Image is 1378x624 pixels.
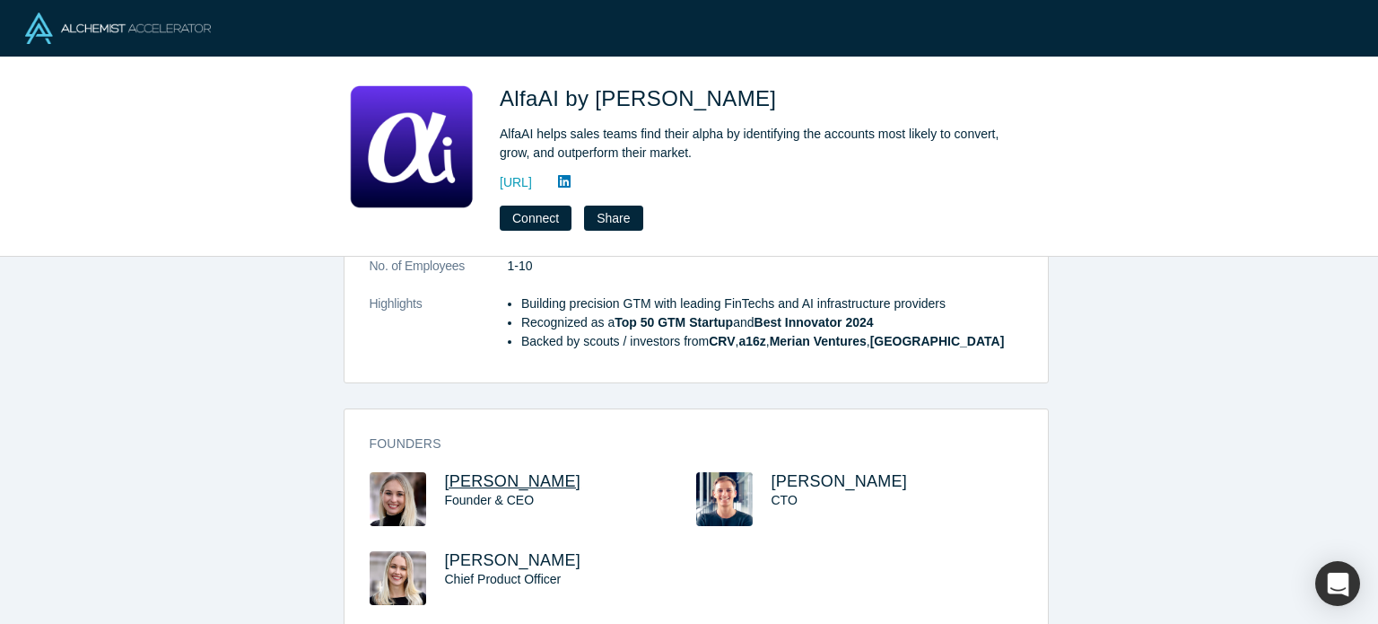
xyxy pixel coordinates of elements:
[370,435,998,453] h3: Founders
[521,294,1023,313] li: Building precision GTM with leading FinTechs and AI infrastructure providers
[696,472,753,526] img: Michael Pont's Profile Image
[508,257,1023,276] dd: 1-10
[349,83,475,208] img: AlfaAI by Loyee's Logo
[25,13,211,44] img: Alchemist Logo
[615,315,733,330] strong: Top 50 GTM Startup
[754,315,874,330] strong: Best Innovator 2024
[370,257,508,294] dt: No. of Employees
[521,313,1023,332] li: Recognized as a and
[772,472,908,490] a: [PERSON_NAME]
[370,472,426,526] img: Dr. Desiree-Jessica Pely's Profile Image
[370,551,426,605] img: Jacqueline-Amadea Pely's Profile Image
[445,572,562,586] span: Chief Product Officer
[370,294,508,370] dt: Highlights
[521,332,1023,351] li: Backed by scouts / investors from , , ,
[870,334,1005,348] strong: [GEOGRAPHIC_DATA]
[770,334,867,348] strong: Merian Ventures
[500,206,571,231] button: Connect
[772,493,798,507] span: CTO
[500,173,532,192] a: [URL]
[584,206,642,231] button: Share
[709,334,735,348] strong: CRV
[500,86,782,110] span: AlfaAI by [PERSON_NAME]
[500,125,1002,163] div: AlfaAI helps sales teams find their alpha by identifying the accounts most likely to convert, gro...
[445,472,581,490] a: [PERSON_NAME]
[445,551,581,569] a: [PERSON_NAME]
[738,334,765,348] strong: a16z
[445,493,535,507] span: Founder & CEO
